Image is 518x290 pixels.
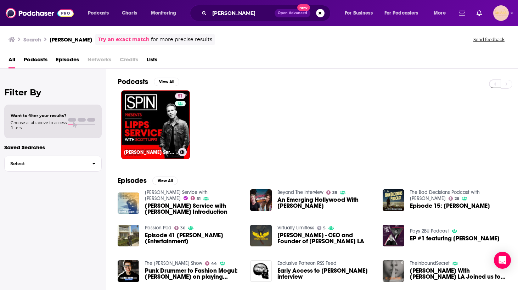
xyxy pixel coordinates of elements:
[471,37,507,43] button: Send feedback
[117,7,141,19] a: Charts
[98,35,150,44] a: Try an exact match
[11,113,67,118] span: Want to filter your results?
[6,6,74,20] img: Podchaser - Follow, Share and Rate Podcasts
[56,54,79,68] a: Episodes
[145,203,242,215] span: [PERSON_NAME] Service with [PERSON_NAME] Introduction
[410,228,449,234] a: Pays 2BU Podcast
[145,268,242,280] span: Punk Drummer to Fashion Mogul: [PERSON_NAME] on playing drums, model mgmt and more
[277,268,374,280] span: Early Access to [PERSON_NAME] interview
[297,4,310,11] span: New
[277,225,314,231] a: Virtually Limitless
[326,190,338,195] a: 39
[121,90,190,159] a: 51[PERSON_NAME] Service with [PERSON_NAME]
[323,227,326,230] span: 5
[332,191,337,194] span: 39
[197,5,337,21] div: Search podcasts, credits, & more...
[118,260,139,282] img: Punk Drummer to Fashion Mogul: Scott Lipps on playing drums, model mgmt and more
[118,225,139,246] img: Episode 41 Scott Lipps (Entertainment)
[410,260,450,266] a: TheInboundSecret
[384,8,418,18] span: For Podcasters
[211,262,217,265] span: 44
[4,87,102,97] h2: Filter By
[275,9,310,17] button: Open AdvancedNew
[410,235,500,241] a: EP #1 featuring Scott Lipps
[120,54,138,68] span: Credits
[277,197,374,209] a: An Emerging Hollywood With Scott Lipps
[455,197,459,200] span: 26
[474,7,485,19] a: Show notifications dropdown
[340,7,382,19] button: open menu
[410,235,500,241] span: EP #1 featuring [PERSON_NAME]
[410,189,480,201] a: The Bad Decisions Podcast with Scott Nathan
[145,232,242,244] span: Episode 41 [PERSON_NAME] (Entertainment)
[145,203,242,215] a: Lipps Service with Scott Lipps Introduction
[277,232,374,244] a: Scott Lipps - CEO and Founder of Lipps LA
[145,260,202,266] a: The Zak Kuhn Show
[180,227,185,230] span: 30
[277,268,374,280] a: Early Access to Scott Lipps interview
[493,5,509,21] span: Logged in as MUSESPR
[383,260,404,282] img: Scott Lipps With Lipps LA Joined us to DROP BOMBS!
[145,232,242,244] a: Episode 41 Scott Lipps (Entertainment)
[191,196,201,200] a: 51
[152,177,178,185] button: View All
[23,36,41,43] h3: Search
[4,156,102,172] button: Select
[11,120,67,130] span: Choose a tab above to access filters.
[118,176,147,185] h2: Episodes
[118,77,148,86] h2: Podcasts
[277,197,374,209] span: An Emerging Hollywood With [PERSON_NAME]
[175,93,185,99] a: 51
[250,189,272,211] img: An Emerging Hollywood With Scott Lipps
[493,5,509,21] img: User Profile
[250,260,272,282] a: Early Access to Scott Lipps interview
[345,8,373,18] span: For Business
[118,77,179,86] a: PodcastsView All
[151,35,212,44] span: for more precise results
[178,93,182,100] span: 51
[277,260,337,266] a: Exclusive Patreon RSS Feed
[197,197,201,200] span: 51
[147,54,157,68] a: Lists
[429,7,455,19] button: open menu
[277,232,374,244] span: [PERSON_NAME] - CEO and Founder of [PERSON_NAME] LA
[88,54,111,68] span: Networks
[205,261,217,266] a: 44
[383,189,404,211] a: Episode 15: Scott Lipps
[317,226,326,230] a: 5
[122,8,137,18] span: Charts
[434,8,446,18] span: More
[50,36,92,43] h3: [PERSON_NAME]
[410,203,490,209] a: Episode 15: Scott Lipps
[118,193,139,214] img: Lipps Service with Scott Lipps Introduction
[493,5,509,21] button: Show profile menu
[154,78,179,86] button: View All
[24,54,47,68] a: Podcasts
[209,7,275,19] input: Search podcasts, credits, & more...
[383,225,404,246] a: EP #1 featuring Scott Lipps
[118,176,178,185] a: EpisodesView All
[250,225,272,246] img: Scott Lipps - CEO and Founder of Lipps LA
[83,7,118,19] button: open menu
[456,7,468,19] a: Show notifications dropdown
[9,54,15,68] span: All
[278,11,307,15] span: Open Advanced
[88,8,109,18] span: Podcasts
[145,189,208,201] a: Lipps Service with Scott Lipps
[449,196,460,201] a: 26
[146,7,185,19] button: open menu
[145,268,242,280] a: Punk Drummer to Fashion Mogul: Scott Lipps on playing drums, model mgmt and more
[410,268,507,280] span: [PERSON_NAME] With [PERSON_NAME] LA Joined us to DROP BOMBS!
[145,225,171,231] a: Passion Pod
[174,226,186,230] a: 30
